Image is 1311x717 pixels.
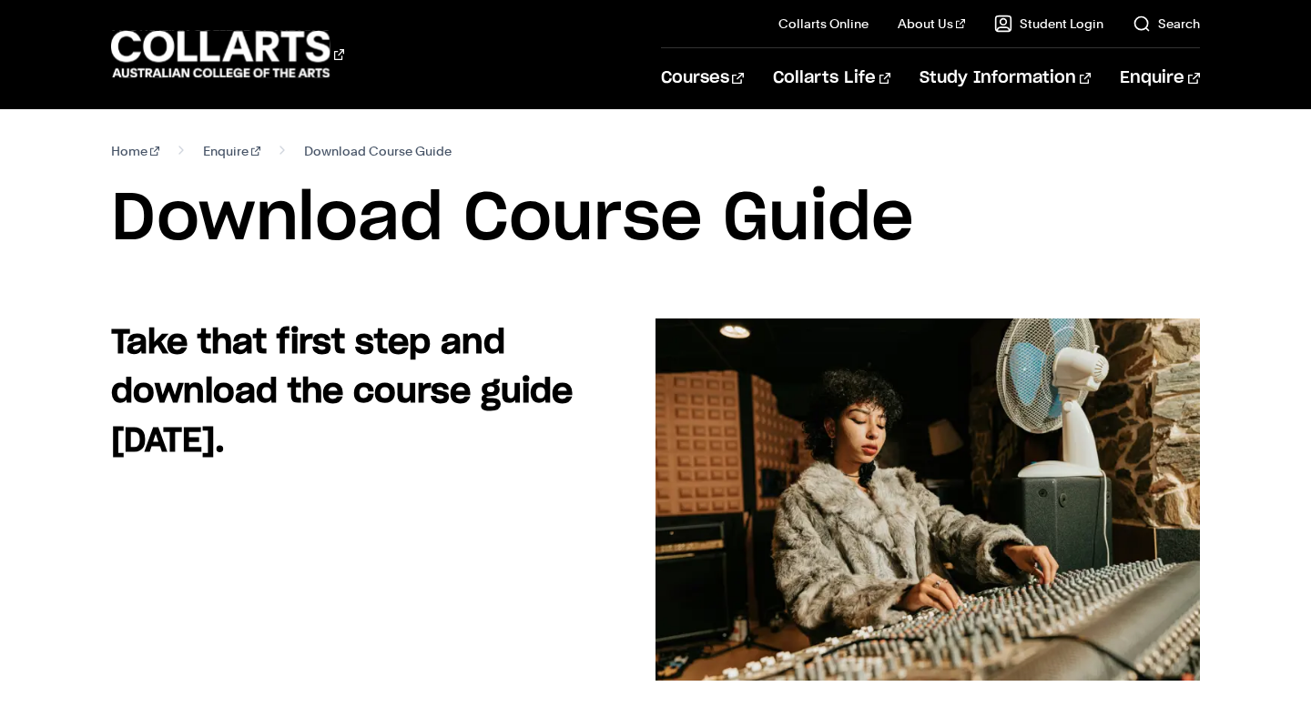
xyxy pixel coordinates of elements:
[1120,48,1199,108] a: Enquire
[898,15,965,33] a: About Us
[203,138,260,164] a: Enquire
[661,48,744,108] a: Courses
[920,48,1091,108] a: Study Information
[304,138,452,164] span: Download Course Guide
[111,327,573,458] strong: Take that first step and download the course guide [DATE].
[111,178,1199,260] h1: Download Course Guide
[1133,15,1200,33] a: Search
[111,28,344,80] div: Go to homepage
[778,15,869,33] a: Collarts Online
[111,138,159,164] a: Home
[773,48,890,108] a: Collarts Life
[994,15,1103,33] a: Student Login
